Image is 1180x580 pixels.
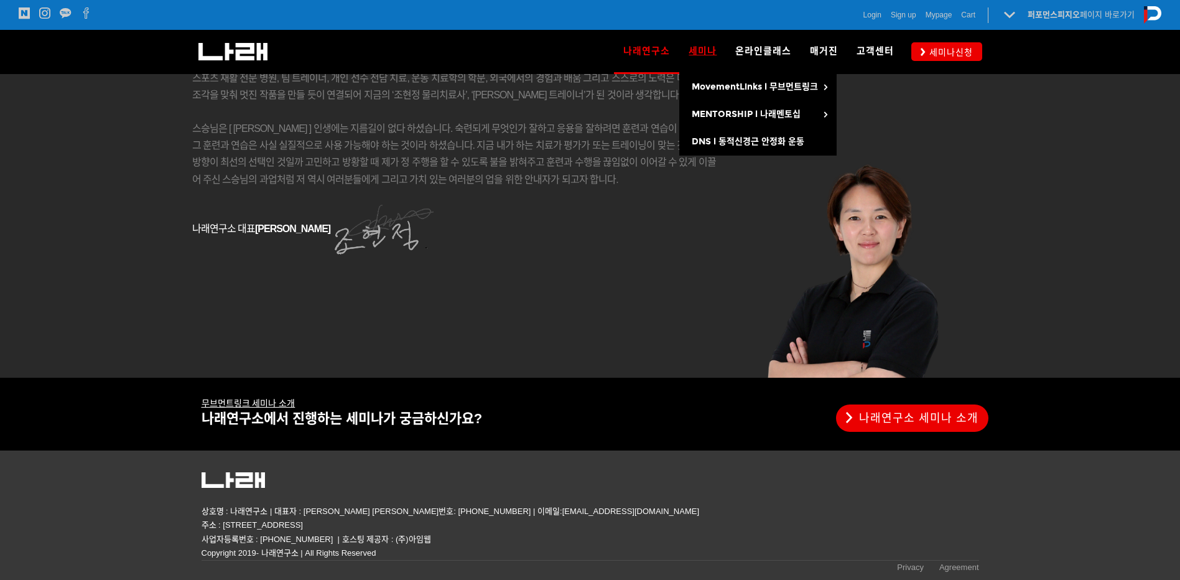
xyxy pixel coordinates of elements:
[335,205,434,255] img: 10ca30efab7ea.png
[192,73,714,100] span: 스포츠 재활 전문 병원, 팀 트레이너, 개인 선수 전담 치료, 운동 치료학의 학문, 외국에서의 경험과 배움 그리고 스스로의 노력은 마치 퍼즐 조각을 맞춰 멋진 작품을 만들 듯...
[689,45,717,57] span: 세미나
[202,546,979,560] p: Copyright 2019- 나래연구소 | All Rights Reserved
[202,411,483,426] span: 나래연구소에서 진행하는 세미나가 궁금하신가요?
[939,563,979,572] span: Agreement
[202,399,295,408] a: 무브먼트링크 세미나 소개
[692,136,804,147] span: DNS l 동적신경근 안정화 운동
[863,9,881,21] a: Login
[202,505,979,532] p: 상호명 : 나래연구소 | 대표자 : [PERSON_NAME] [PERSON_NAME]번호: [PHONE_NUMBER] | 이메일:[EMAIL_ADDRESS][DOMAIN_NA...
[192,223,331,234] span: 나래연구소 대표
[679,128,837,156] a: DNS l 동적신경근 안정화 운동
[735,45,791,57] span: 온라인클래스
[926,46,973,58] span: 세미나신청
[202,533,979,546] p: 사업자등록번호 : [PHONE_NUMBER] | 호스팅 제공자 : (주)아임웹
[926,9,952,21] a: Mypage
[897,563,924,572] span: Privacy
[726,30,801,73] a: 온라인클래스
[692,109,801,119] span: MENTORSHIP l 나래멘토십
[692,82,818,92] span: MovementLinks l 무브먼트링크
[857,45,894,57] span: 고객센터
[679,73,837,101] a: MovementLinks l 무브먼트링크
[202,398,295,408] u: 무브먼트링크 세미나 소개
[192,123,716,185] span: 스승님은 [ [PERSON_NAME] ] 인생에는 지름길이 없다 하셨습니다. 숙련되게 무엇인가 잘하고 응용을 잘하려면 훈련과 연습이 필요하고, 그 훈련과 연습은 사실 실질적으...
[255,223,330,234] strong: [PERSON_NAME]
[679,30,726,73] a: 세미나
[897,561,924,578] a: Privacy
[1028,10,1080,19] strong: 퍼포먼스피지오
[202,472,265,489] img: 5c63318082161.png
[623,41,670,61] span: 나래연구소
[801,30,847,73] a: 매거진
[810,45,838,57] span: 매거진
[614,30,679,73] a: 나래연구소
[679,101,837,128] a: MENTORSHIP l 나래멘토십
[1028,10,1135,19] a: 퍼포먼스피지오페이지 바로가기
[961,9,975,21] a: Cart
[891,9,916,21] a: Sign up
[836,405,988,432] a: 나래연구소 세미나 소개
[939,561,979,578] a: Agreement
[911,42,982,60] a: 세미나신청
[847,30,903,73] a: 고객센터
